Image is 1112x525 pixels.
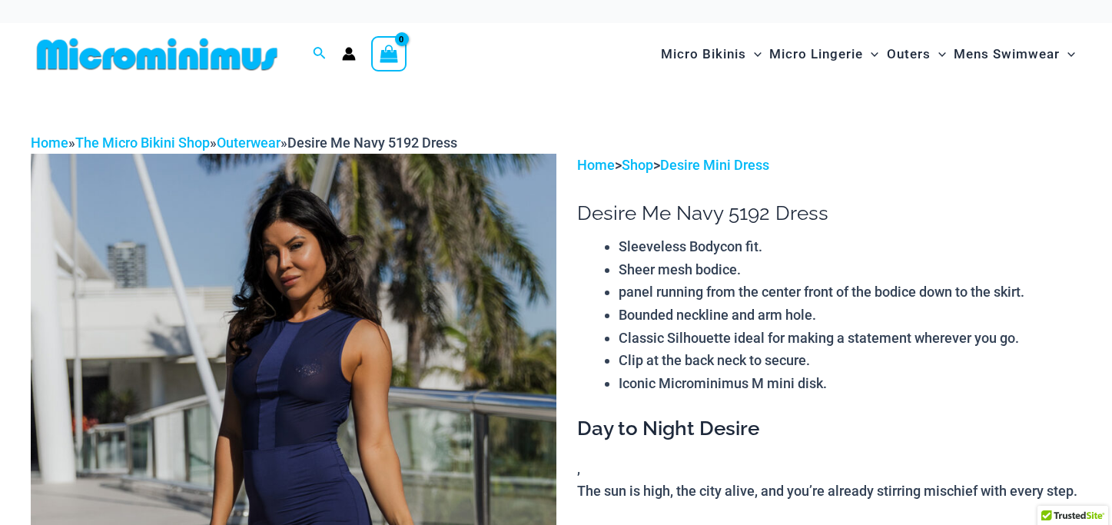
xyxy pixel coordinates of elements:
[342,47,356,61] a: Account icon link
[577,416,1081,442] h3: Day to Night Desire
[619,281,1081,304] li: panel running from the center front of the bodice down to the skirt.
[619,372,1081,395] li: Iconic Microminimus M mini disk.
[1060,35,1075,74] span: Menu Toggle
[661,35,746,74] span: Micro Bikinis
[883,31,950,78] a: OutersMenu ToggleMenu Toggle
[655,28,1081,80] nav: Site Navigation
[954,35,1060,74] span: Mens Swimwear
[31,37,284,71] img: MM SHOP LOGO FLAT
[31,135,68,151] a: Home
[622,157,653,173] a: Shop
[577,154,1081,177] p: > >
[75,135,210,151] a: The Micro Bikini Shop
[619,349,1081,372] li: Clip at the back neck to secure.
[577,201,1081,225] h1: Desire Me Navy 5192 Dress
[217,135,280,151] a: Outerwear
[313,45,327,64] a: Search icon link
[619,235,1081,258] li: Sleeveless Bodycon fit.
[287,135,457,151] span: Desire Me Navy 5192 Dress
[765,31,882,78] a: Micro LingerieMenu ToggleMenu Toggle
[950,31,1079,78] a: Mens SwimwearMenu ToggleMenu Toggle
[577,157,615,173] a: Home
[657,31,765,78] a: Micro BikinisMenu ToggleMenu Toggle
[746,35,762,74] span: Menu Toggle
[619,327,1081,350] li: Classic Silhouette ideal for making a statement wherever you go.
[931,35,946,74] span: Menu Toggle
[660,157,769,173] a: Desire Mini Dress
[769,35,863,74] span: Micro Lingerie
[863,35,878,74] span: Menu Toggle
[887,35,931,74] span: Outers
[619,258,1081,281] li: Sheer mesh bodice.
[31,135,457,151] span: » » »
[619,304,1081,327] li: Bounded neckline and arm hole.
[371,36,407,71] a: View Shopping Cart, empty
